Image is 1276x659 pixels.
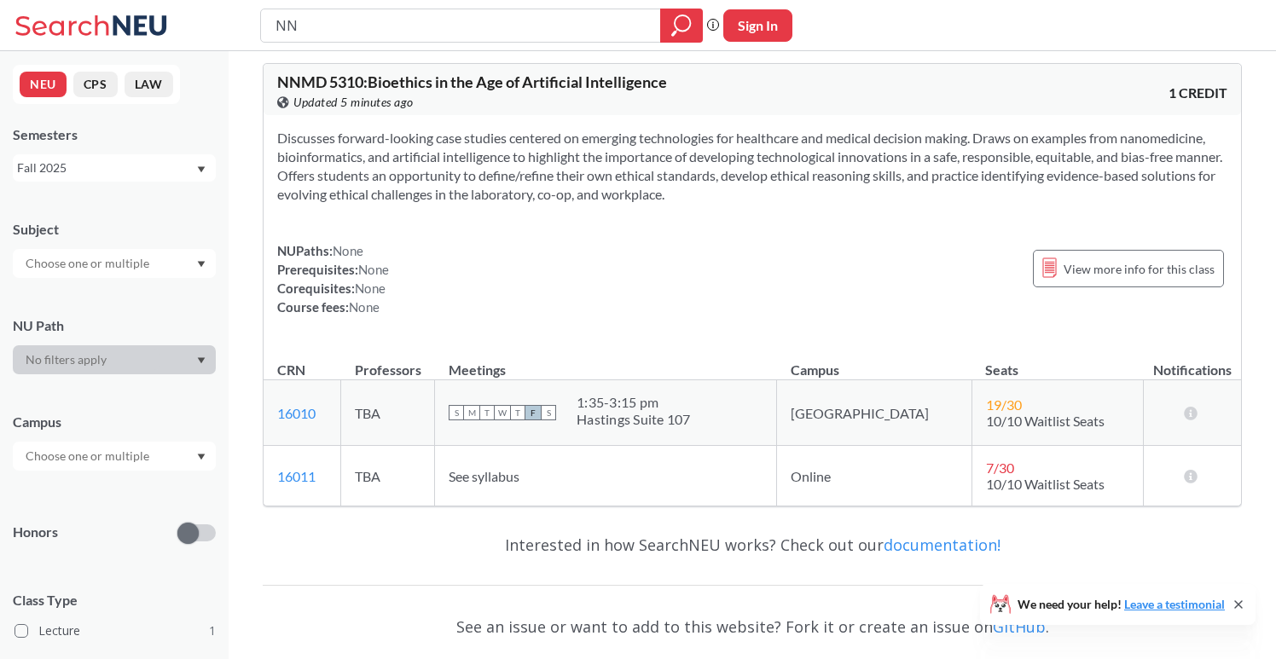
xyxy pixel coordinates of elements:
[1169,84,1227,102] span: 1 CREDIT
[349,299,380,315] span: None
[277,405,316,421] a: 16010
[358,262,389,277] span: None
[17,159,195,177] div: Fall 2025
[13,345,216,374] div: Dropdown arrow
[341,344,435,380] th: Professors
[986,460,1014,476] span: 7 / 30
[777,380,971,446] td: [GEOGRAPHIC_DATA]
[13,154,216,182] div: Fall 2025Dropdown arrow
[197,166,206,173] svg: Dropdown arrow
[341,446,435,506] td: TBA
[277,241,389,316] div: NUPaths: Prerequisites: Corequisites: Course fees:
[14,620,216,642] label: Lecture
[986,396,1022,413] span: 19 / 30
[197,261,206,268] svg: Dropdown arrow
[197,454,206,460] svg: Dropdown arrow
[277,72,667,91] span: NNMD 5310 : Bioethics in the Age of Artificial Intelligence
[13,316,216,335] div: NU Path
[577,394,691,411] div: 1:35 - 3:15 pm
[510,405,525,420] span: T
[777,446,971,506] td: Online
[274,11,648,40] input: Class, professor, course number, "phrase"
[13,220,216,239] div: Subject
[464,405,479,420] span: M
[13,523,58,542] p: Honors
[1124,597,1225,611] a: Leave a testimonial
[277,468,316,484] a: 16011
[277,129,1227,204] section: Discusses forward-looking case studies centered on emerging technologies for healthcare and medic...
[541,405,556,420] span: S
[263,602,1242,651] div: See an issue or want to add to this website? Fork it or create an issue on .
[449,468,519,484] span: See syllabus
[971,344,1143,380] th: Seats
[341,380,435,446] td: TBA
[13,249,216,278] div: Dropdown arrow
[17,253,160,274] input: Choose one or multiple
[1143,344,1241,380] th: Notifications
[1018,598,1225,610] span: We need your help!
[73,72,118,97] button: CPS
[197,357,206,364] svg: Dropdown arrow
[671,14,692,38] svg: magnifying glass
[723,9,792,42] button: Sign In
[20,72,67,97] button: NEU
[13,442,216,471] div: Dropdown arrow
[293,93,414,112] span: Updated 5 minutes ago
[993,616,1046,637] a: GitHub
[525,405,541,420] span: F
[13,413,216,431] div: Campus
[577,411,691,428] div: Hastings Suite 107
[263,520,1242,569] div: Interested in how SearchNEU works? Check out our
[17,446,160,466] input: Choose one or multiple
[209,621,216,640] span: 1
[1064,258,1215,280] span: View more info for this class
[479,405,495,420] span: T
[355,280,386,296] span: None
[660,9,703,43] div: magnifying glass
[777,344,971,380] th: Campus
[435,344,777,380] th: Meetings
[333,243,363,258] span: None
[125,72,173,97] button: LAW
[986,413,1105,429] span: 10/10 Waitlist Seats
[13,125,216,144] div: Semesters
[986,476,1105,492] span: 10/10 Waitlist Seats
[495,405,510,420] span: W
[13,591,216,610] span: Class Type
[277,361,305,379] div: CRN
[449,405,464,420] span: S
[884,535,1000,555] a: documentation!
